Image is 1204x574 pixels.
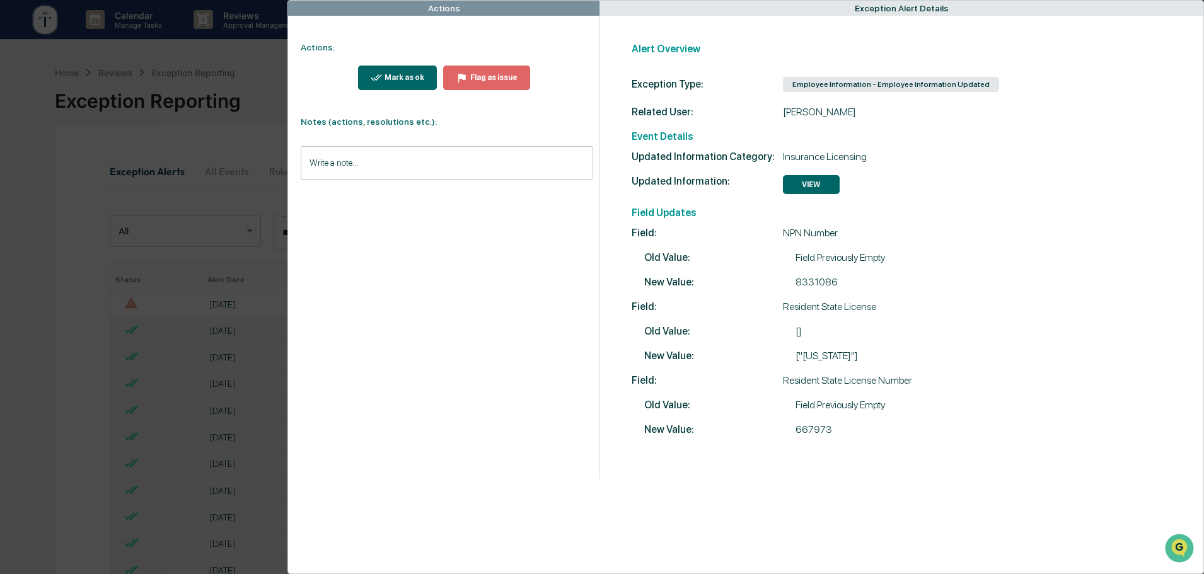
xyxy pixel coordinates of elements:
div: 8331086 [644,276,1185,288]
img: 8933085812038_c878075ebb4cc5468115_72.jpg [26,96,49,119]
span: • [105,171,109,181]
span: Updated Information: [632,175,783,187]
img: Tammy Steffen [13,193,33,214]
button: Mark as ok [358,66,437,90]
span: Updated Information Category: [632,151,783,163]
div: Flag as issue [468,73,518,82]
div: Field Previously Empty [644,251,1185,263]
h2: Field Updates [632,207,1185,219]
div: 667973 [644,423,1185,435]
div: Past conversations [13,140,84,150]
span: [DATE] [112,205,137,215]
div: NPN Number [632,227,1185,239]
button: Flag as issue [443,66,530,90]
div: Mark as ok [382,73,424,82]
span: Pylon [125,313,153,322]
span: New Value: [644,350,796,362]
iframe: Open customer support [1164,532,1198,566]
img: Tammy Steffen [13,159,33,180]
strong: Notes (actions, resolutions etc.): [301,117,437,127]
span: [PERSON_NAME] [39,205,102,215]
div: Actions [428,3,460,13]
div: Resident State License [632,301,1185,313]
h2: Event Details [632,130,1185,142]
div: Field Previously Empty [644,399,1185,411]
span: [PERSON_NAME] [39,171,102,181]
h2: Alert Overview [632,43,1185,55]
a: 🗄️Attestations [86,253,161,275]
span: New Value: [644,276,796,288]
span: Field: [632,301,783,313]
div: 🔎 [13,283,23,293]
button: VIEW [783,175,840,194]
a: Powered byPylon [89,312,153,322]
span: [DATE] [112,171,137,181]
span: Old Value: [644,325,796,337]
button: See all [195,137,229,152]
span: Data Lookup [25,282,79,294]
div: 🖐️ [13,259,23,269]
div: Exception Alert Details [855,3,949,13]
span: Related User: [632,106,783,118]
p: How can we help? [13,26,229,47]
a: 🔎Data Lookup [8,277,84,299]
span: Attestations [104,258,156,270]
div: Start new chat [57,96,207,109]
strong: Actions: [301,42,335,52]
div: 🗄️ [91,259,101,269]
span: Field: [632,227,783,239]
div: Employee Information - Employee Information Updated [783,77,999,92]
div: Resident State License Number [632,374,1185,386]
span: Old Value: [644,251,796,263]
span: Preclearance [25,258,81,270]
span: Old Value: [644,399,796,411]
span: • [105,205,109,215]
div: We're available if you need us! [57,109,173,119]
img: 1746055101610-c473b297-6a78-478c-a979-82029cc54cd1 [13,96,35,119]
div: Insurance Licensing [632,151,1185,163]
div: [] [644,325,1185,337]
div: [PERSON_NAME] [632,106,1185,118]
div: Exception Type: [632,78,783,90]
span: Field: [632,374,783,386]
button: Start new chat [214,100,229,115]
div: ["[US_STATE]"] [644,350,1185,362]
a: 🖐️Preclearance [8,253,86,275]
span: New Value: [644,423,796,435]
